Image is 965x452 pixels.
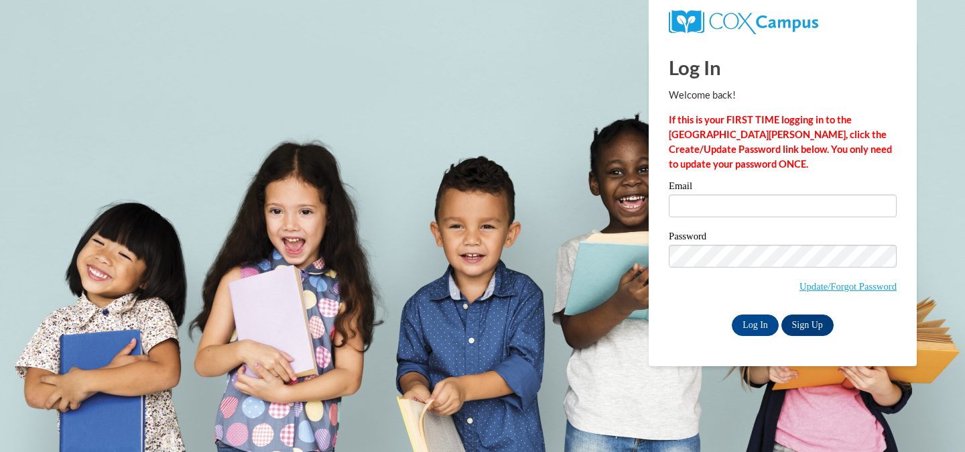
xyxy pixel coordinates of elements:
h1: Log In [669,54,897,81]
label: Email [669,181,897,194]
input: Log In [732,315,779,336]
strong: If this is your FIRST TIME logging in to the [GEOGRAPHIC_DATA][PERSON_NAME], click the Create/Upd... [669,114,892,170]
a: COX Campus [669,15,818,27]
p: Welcome back! [669,88,897,103]
a: Update/Forgot Password [799,281,897,292]
a: Sign Up [781,315,834,336]
label: Password [669,231,897,245]
img: COX Campus [669,10,818,34]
